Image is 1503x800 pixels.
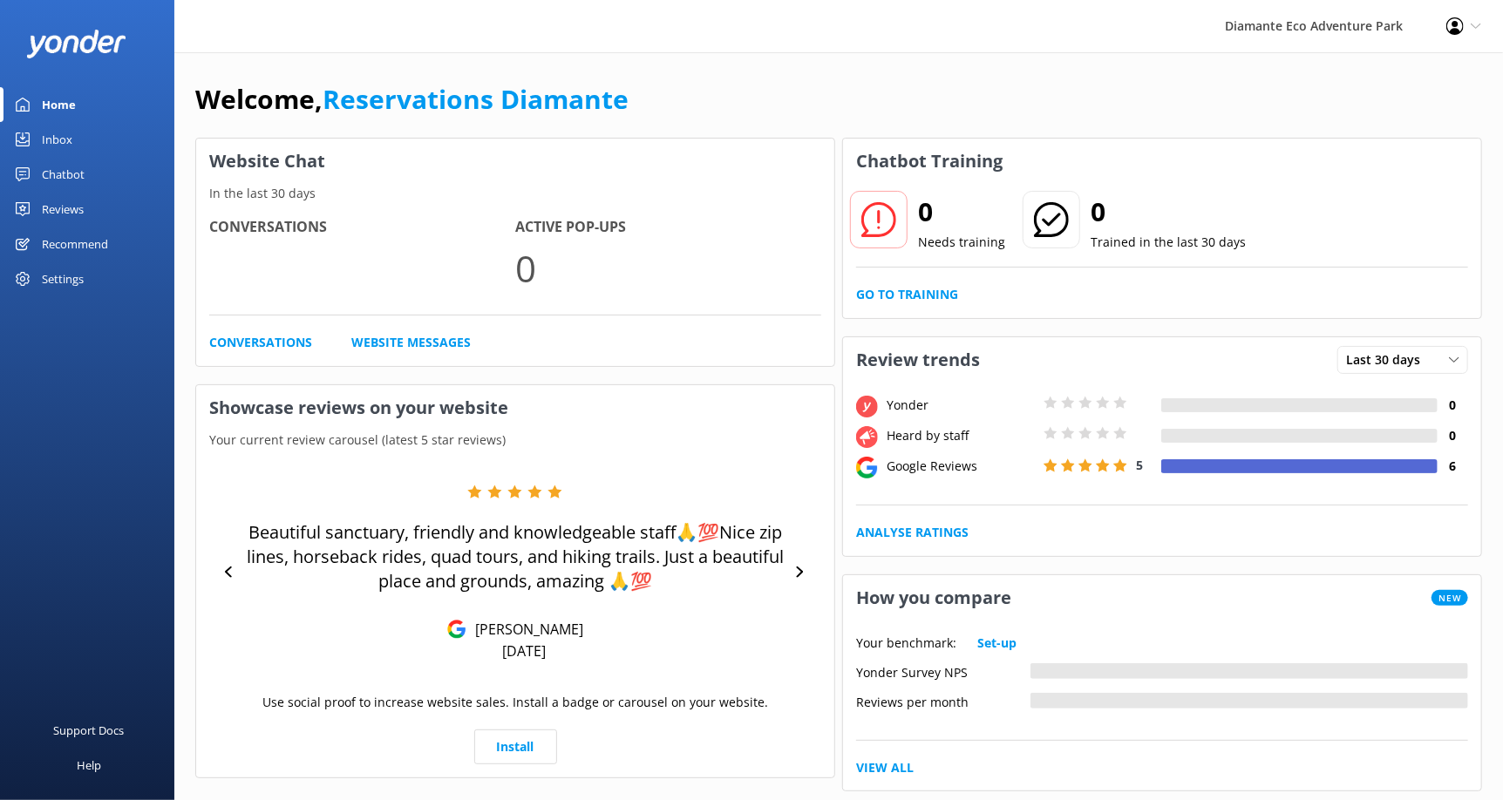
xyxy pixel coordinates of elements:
[54,713,125,748] div: Support Docs
[262,693,768,712] p: Use social proof to increase website sales. Install a badge or carousel on your website.
[843,337,993,383] h3: Review trends
[502,641,546,661] p: [DATE]
[323,81,629,117] a: Reservations Diamante
[856,758,914,777] a: View All
[351,333,471,352] a: Website Messages
[244,520,787,593] p: Beautiful sanctuary, friendly and knowledgeable staff🙏💯Nice zip lines, horseback rides, quad tour...
[856,285,958,304] a: Go to Training
[1438,396,1468,415] h4: 0
[42,122,72,157] div: Inbox
[882,457,1039,476] div: Google Reviews
[42,192,84,227] div: Reviews
[196,431,834,450] p: Your current review carousel (latest 5 star reviews)
[856,693,1030,708] div: Reviews per month
[843,575,1024,620] h3: How you compare
[1091,191,1246,233] h2: 0
[42,87,76,122] div: Home
[77,748,101,783] div: Help
[1432,590,1468,606] span: New
[42,261,84,296] div: Settings
[26,30,126,58] img: yonder-white-logo.png
[196,139,834,184] h3: Website Chat
[977,634,1017,653] a: Set-up
[42,227,108,261] div: Recommend
[1438,457,1468,476] h4: 6
[1346,350,1431,369] span: Last 30 days
[856,634,956,653] p: Your benchmark:
[195,78,629,120] h1: Welcome,
[1438,426,1468,445] h4: 0
[882,426,1039,445] div: Heard by staff
[515,239,821,297] p: 0
[209,333,312,352] a: Conversations
[918,191,1005,233] h2: 0
[209,216,515,239] h4: Conversations
[515,216,821,239] h4: Active Pop-ups
[196,385,834,431] h3: Showcase reviews on your website
[196,184,834,203] p: In the last 30 days
[882,396,1039,415] div: Yonder
[918,233,1005,252] p: Needs training
[466,620,583,639] p: [PERSON_NAME]
[843,139,1016,184] h3: Chatbot Training
[447,620,466,639] img: Google Reviews
[1091,233,1246,252] p: Trained in the last 30 days
[856,663,1030,679] div: Yonder Survey NPS
[42,157,85,192] div: Chatbot
[856,523,969,542] a: Analyse Ratings
[1136,457,1143,473] span: 5
[474,729,557,764] a: Install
